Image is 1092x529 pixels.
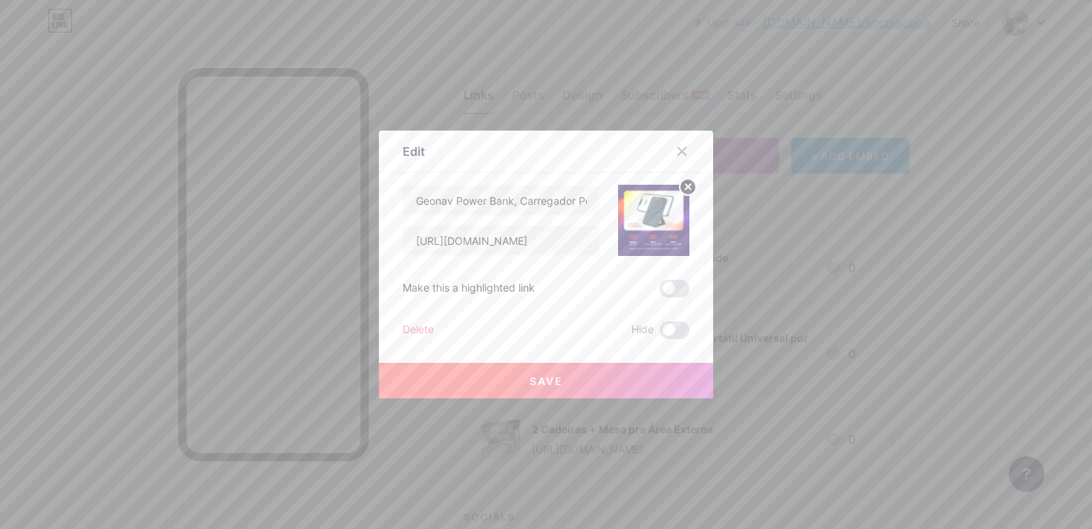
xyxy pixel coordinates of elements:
[618,185,689,256] img: link_thumbnail
[631,321,654,339] span: Hide
[530,375,563,387] span: Save
[403,280,535,298] div: Make this a highlighted link
[403,185,599,215] input: Title
[403,142,425,160] div: Edit
[403,226,599,255] input: URL
[403,321,434,339] div: Delete
[379,363,713,398] button: Save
